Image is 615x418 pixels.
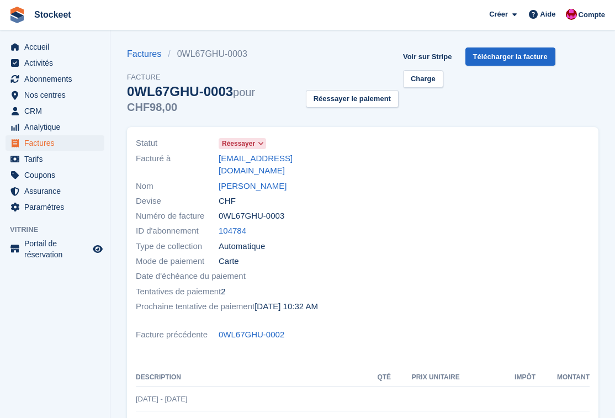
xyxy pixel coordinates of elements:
span: Accueil [24,39,91,55]
span: 2 [221,285,225,298]
span: Type de collection [136,240,219,253]
a: menu [6,199,104,215]
span: Créer [489,9,508,20]
span: Factures [24,135,91,151]
a: menu [6,135,104,151]
span: Abonnements [24,71,91,87]
span: CRM [24,103,91,119]
span: Analytique [24,119,91,135]
a: Boutique d'aperçu [91,242,104,256]
span: Paramètres [24,199,91,215]
span: CHF98,00 [127,101,177,113]
a: Charge [403,70,443,88]
a: menu [6,87,104,103]
span: Devise [136,195,219,208]
span: Date d'échéance du paiement [136,270,246,283]
span: CHF [219,195,236,208]
span: Tarifs [24,151,91,167]
span: Portail de réservation [24,238,91,260]
span: Tentatives de paiement [136,285,221,298]
img: Valentin BURDET [566,9,577,20]
a: 0WL67GHU-0002 [219,329,284,341]
a: Réessayer [219,137,266,150]
span: Automatique [219,240,265,253]
span: Compte [579,9,605,20]
th: Impôt [460,369,536,387]
th: Description [136,369,372,387]
span: Facturé à [136,152,219,177]
nav: breadcrumbs [127,47,399,61]
a: Factures [127,47,168,61]
a: [EMAIL_ADDRESS][DOMAIN_NAME] [219,152,356,177]
span: ID d'abonnement [136,225,219,237]
a: menu [6,39,104,55]
span: Nom [136,180,219,193]
a: menu [6,103,104,119]
a: menu [6,55,104,71]
a: [PERSON_NAME] [219,180,287,193]
span: Facture [127,72,399,83]
button: Réessayer le paiement [306,90,399,108]
a: menu [6,238,104,260]
span: Statut [136,137,219,150]
span: Facture précédente [136,329,219,341]
span: Numéro de facture [136,210,219,223]
span: Réessayer [222,139,255,149]
a: menu [6,183,104,199]
th: Qté [372,369,391,387]
a: Télécharger la facture [465,47,555,66]
th: Prix unitaire [391,369,460,387]
a: menu [6,119,104,135]
a: menu [6,167,104,183]
div: 0WL67GHU-0003 [127,84,301,114]
span: Mode de paiement [136,255,219,268]
a: 104784 [219,225,246,237]
img: stora-icon-8386f47178a22dfd0bd8f6a31ec36ba5ce8667c1dd55bd0f319d3a0aa187defe.svg [9,7,25,23]
span: Assurance [24,183,91,199]
span: Vitrine [10,224,110,235]
th: Montant [536,369,590,387]
span: pour [233,86,255,98]
a: Stockeet [30,6,76,24]
time: 2025-10-10 08:32:56 UTC [255,300,318,313]
span: Prochaine tentative de paiement [136,300,255,313]
span: Nos centres [24,87,91,103]
a: Voir sur Stripe [399,47,457,66]
span: [DATE] - [DATE] [136,395,187,403]
span: Activités [24,55,91,71]
span: Coupons [24,167,91,183]
span: Carte [219,255,239,268]
span: Aide [540,9,555,20]
span: 0WL67GHU-0003 [219,210,284,223]
a: menu [6,71,104,87]
a: menu [6,151,104,167]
